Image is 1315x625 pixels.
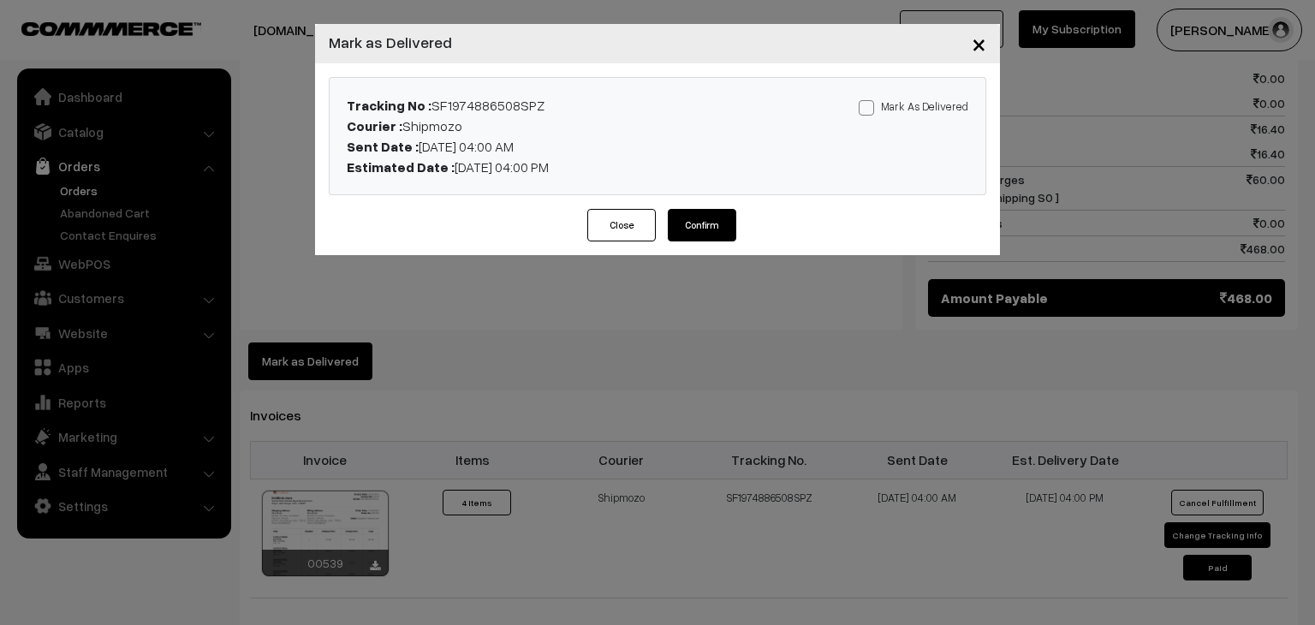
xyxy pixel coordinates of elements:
[46,99,60,113] img: tab_domain_overview_orange.svg
[347,158,455,176] b: Estimated Date :
[859,97,968,116] label: Mark As Delivered
[27,45,41,58] img: website_grey.svg
[587,209,656,241] button: Close
[45,45,188,58] div: Domain: [DOMAIN_NAME]
[972,27,986,59] span: ×
[48,27,84,41] div: v 4.0.25
[334,95,765,177] div: SF1974886508SPZ Shipmozo [DATE] 04:00 AM [DATE] 04:00 PM
[189,101,289,112] div: Keywords by Traffic
[27,27,41,41] img: logo_orange.svg
[329,31,452,54] h4: Mark as Delivered
[958,17,1000,70] button: Close
[347,117,402,134] b: Courier :
[347,97,431,114] b: Tracking No :
[65,101,153,112] div: Domain Overview
[668,209,736,241] button: Confirm
[347,138,419,155] b: Sent Date :
[170,99,184,113] img: tab_keywords_by_traffic_grey.svg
